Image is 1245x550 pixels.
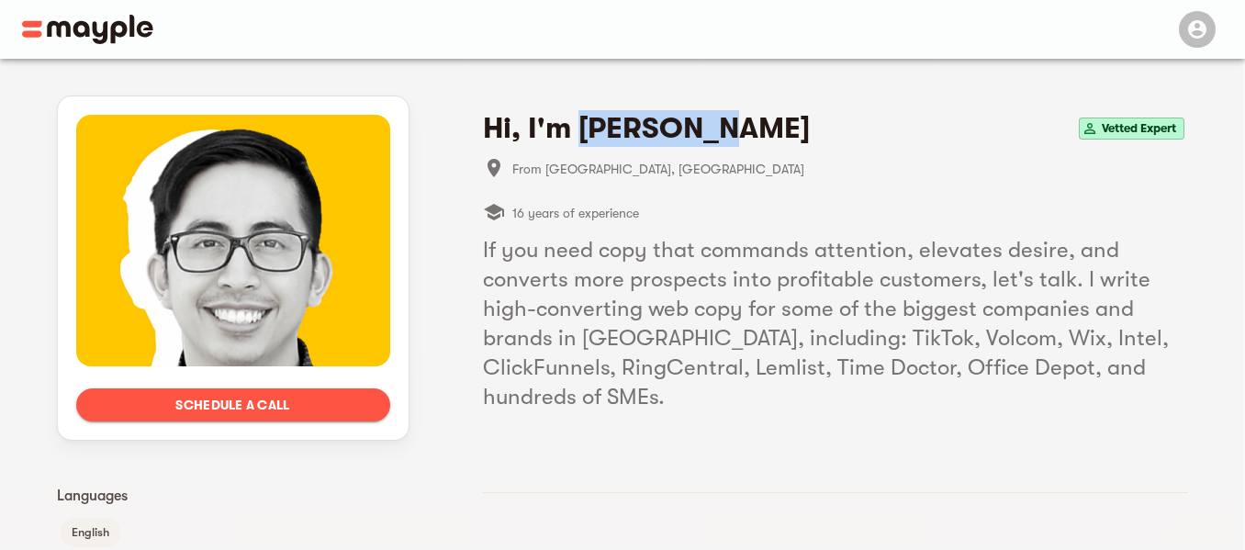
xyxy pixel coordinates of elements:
[512,158,1188,180] span: From [GEOGRAPHIC_DATA], [GEOGRAPHIC_DATA]
[57,485,409,507] p: Languages
[1094,118,1183,140] span: Vetted Expert
[91,394,376,416] span: Schedule a call
[512,202,639,224] span: 16 years of experience
[22,15,153,44] img: Main logo
[483,110,810,147] h4: Hi, I'm [PERSON_NAME]
[76,388,390,421] button: Schedule a call
[1168,20,1223,35] span: Menu
[483,235,1188,411] h5: If you need copy that commands attention, elevates desire, and converts more prospects into profi...
[61,522,120,544] span: English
